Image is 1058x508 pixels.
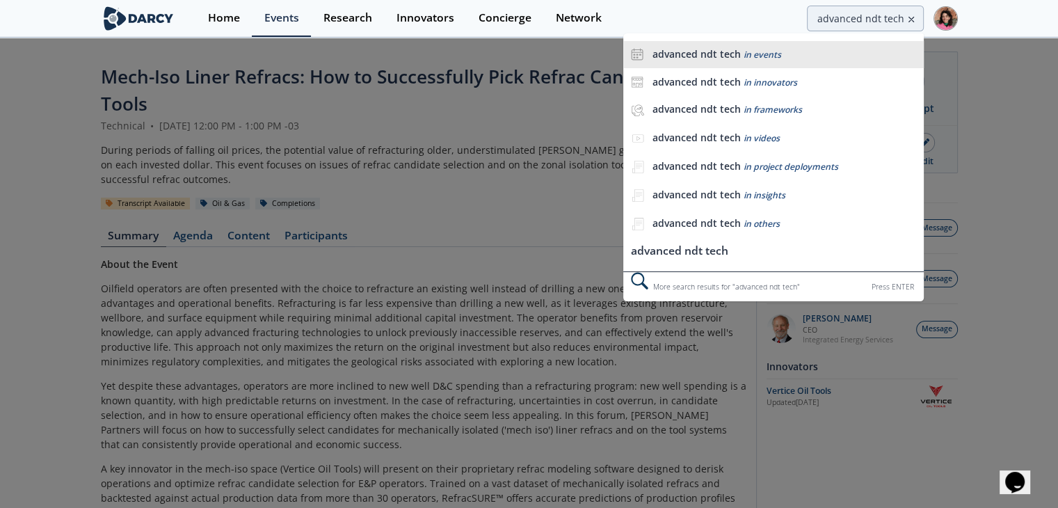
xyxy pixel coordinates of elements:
span: in events [743,49,780,61]
b: advanced ndt tech [652,131,740,144]
input: Advanced Search [807,6,924,31]
b: advanced ndt tech [652,159,740,173]
div: Research [323,13,372,24]
span: in insights [743,189,785,201]
div: Home [208,13,240,24]
div: Network [556,13,602,24]
iframe: chat widget [1000,452,1044,494]
span: in others [743,218,779,230]
span: in videos [743,132,779,144]
b: advanced ndt tech [652,47,740,61]
li: advanced ndt tech [623,239,923,264]
div: Innovators [396,13,454,24]
img: logo-wide.svg [101,6,177,31]
div: Concierge [479,13,531,24]
div: Press ENTER [872,280,914,294]
img: icon [631,76,643,88]
div: Events [264,13,299,24]
b: advanced ndt tech [652,75,740,88]
b: advanced ndt tech [652,102,740,116]
span: in project deployments [743,161,837,173]
img: Profile [933,6,958,31]
b: advanced ndt tech [652,216,740,230]
span: in innovators [743,77,796,88]
span: in frameworks [743,104,801,116]
div: More search results for " advanced ndt tech " [623,271,923,301]
b: advanced ndt tech [652,188,740,201]
img: icon [631,48,643,61]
